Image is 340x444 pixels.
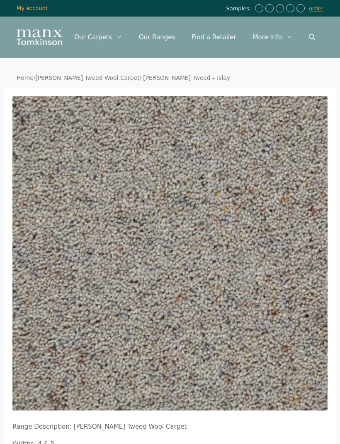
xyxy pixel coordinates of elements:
[309,5,323,12] a: order
[17,74,323,82] nav: Breadcrumb
[17,74,34,81] a: Home
[66,25,131,50] a: Our Carpets
[12,423,328,431] p: Range Description: [PERSON_NAME] Tweed Wool Carpet
[17,29,62,45] img: Manx Tomkinson
[226,5,253,12] span: Samples:
[131,25,184,50] a: Our Ranges
[245,25,301,50] a: More Info
[17,5,48,11] a: My account
[35,74,139,81] a: [PERSON_NAME] Tweed Wool Carpet
[183,25,244,50] a: Find a Retailer
[301,25,323,50] a: Open Search Bar
[66,25,323,50] nav: Primary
